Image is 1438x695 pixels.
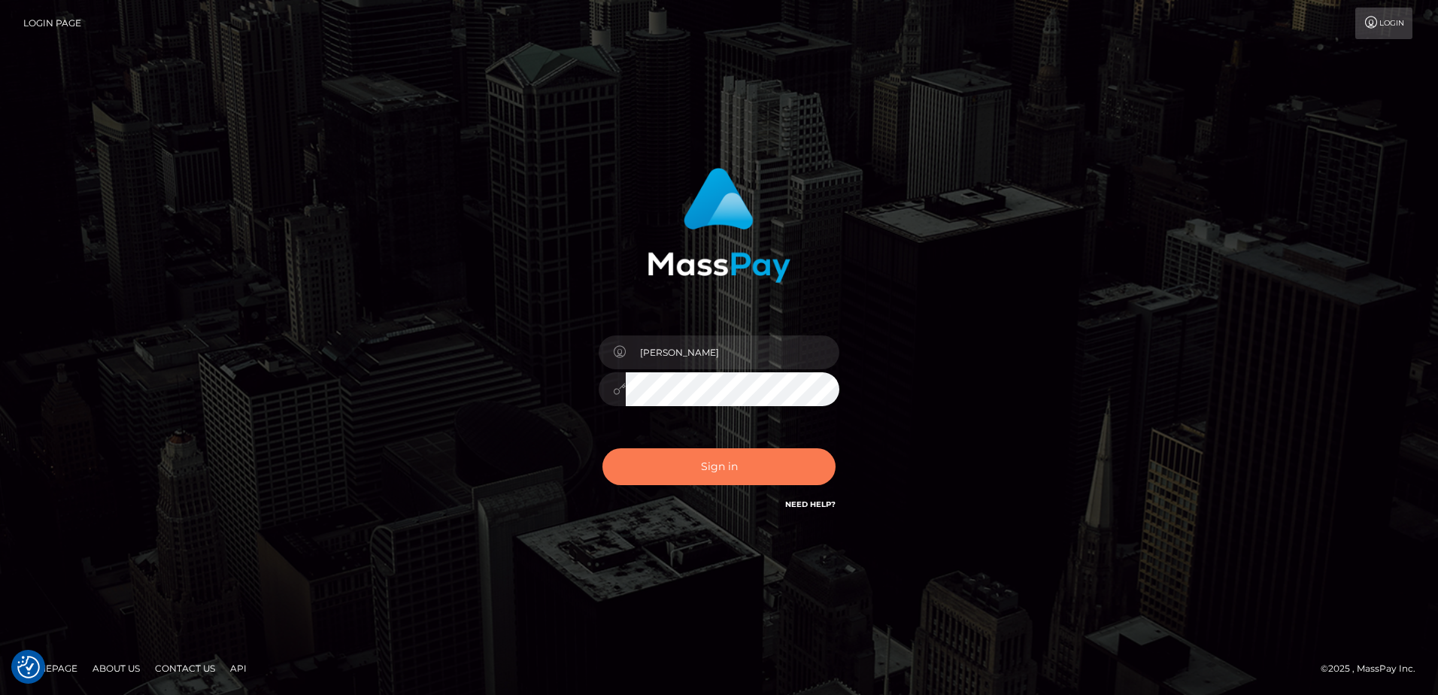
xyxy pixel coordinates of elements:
[1321,660,1427,677] div: © 2025 , MassPay Inc.
[17,656,40,678] button: Consent Preferences
[23,8,81,39] a: Login Page
[785,499,836,509] a: Need Help?
[17,657,83,680] a: Homepage
[602,448,836,485] button: Sign in
[149,657,221,680] a: Contact Us
[626,335,839,369] input: Username...
[224,657,253,680] a: API
[648,168,790,283] img: MassPay Login
[17,656,40,678] img: Revisit consent button
[1355,8,1412,39] a: Login
[86,657,146,680] a: About Us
